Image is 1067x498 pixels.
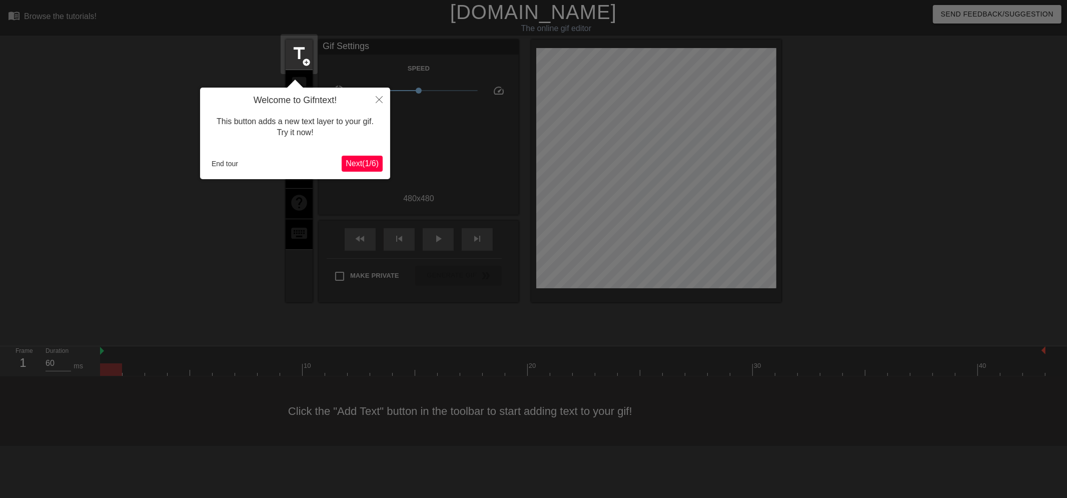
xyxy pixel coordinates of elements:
button: Next [342,156,383,172]
h4: Welcome to Gifntext! [208,95,383,106]
button: Close [368,88,390,111]
span: Next ( 1 / 6 ) [346,159,379,168]
button: End tour [208,156,242,171]
div: This button adds a new text layer to your gif. Try it now! [208,106,383,149]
